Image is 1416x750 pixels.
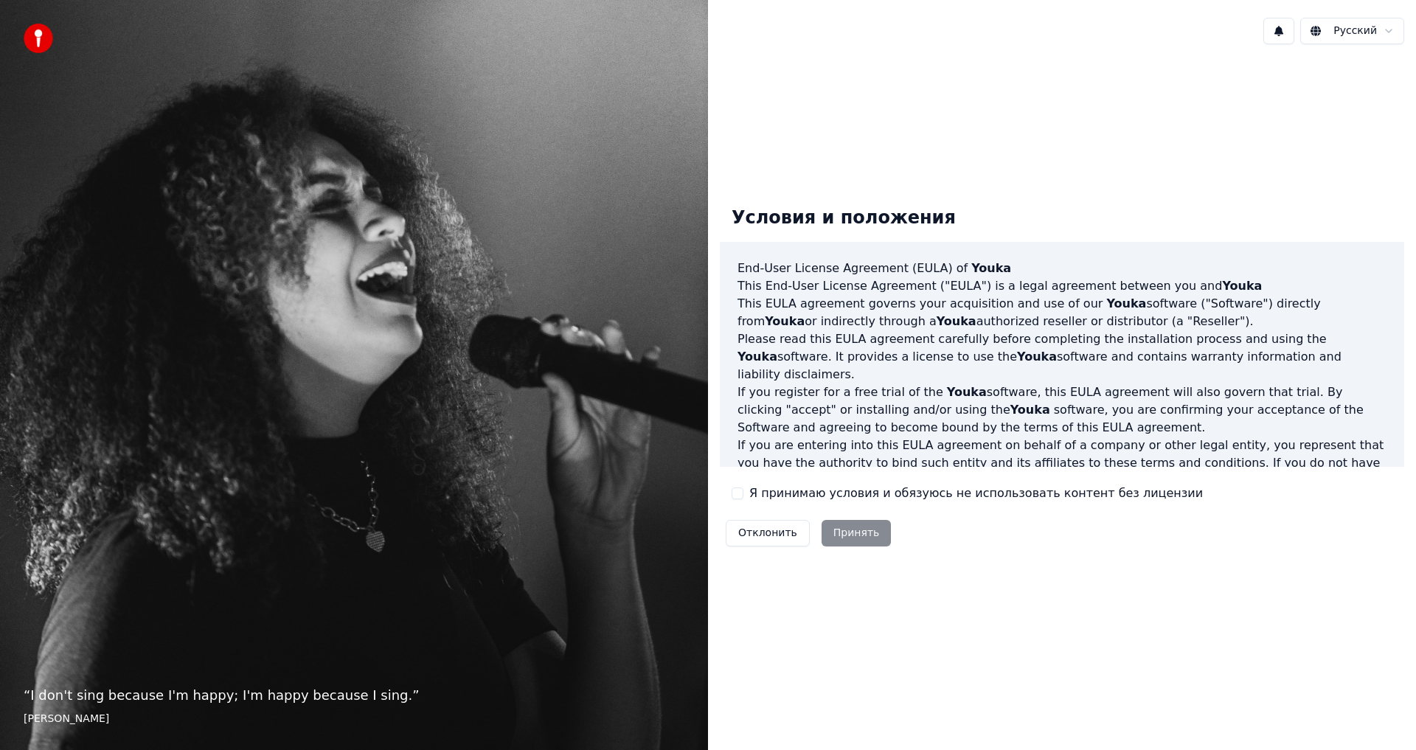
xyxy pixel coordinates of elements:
[24,685,684,706] p: “ I don't sing because I'm happy; I'm happy because I sing. ”
[765,314,805,328] span: Youka
[749,485,1203,502] label: Я принимаю условия и обязуюсь не использовать контент без лицензии
[937,314,976,328] span: Youka
[1222,279,1262,293] span: Youka
[737,437,1386,507] p: If you are entering into this EULA agreement on behalf of a company or other legal entity, you re...
[737,260,1386,277] h3: End-User License Agreement (EULA) of
[947,385,987,399] span: Youka
[24,712,684,726] footer: [PERSON_NAME]
[737,383,1386,437] p: If you register for a free trial of the software, this EULA agreement will also govern that trial...
[737,295,1386,330] p: This EULA agreement governs your acquisition and use of our software ("Software") directly from o...
[720,195,968,242] div: Условия и положения
[737,277,1386,295] p: This End-User License Agreement ("EULA") is a legal agreement between you and
[971,261,1011,275] span: Youka
[737,330,1386,383] p: Please read this EULA agreement carefully before completing the installation process and using th...
[1106,296,1146,310] span: Youka
[1010,403,1050,417] span: Youka
[726,520,810,546] button: Отклонить
[1017,350,1057,364] span: Youka
[24,24,53,53] img: youka
[737,350,777,364] span: Youka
